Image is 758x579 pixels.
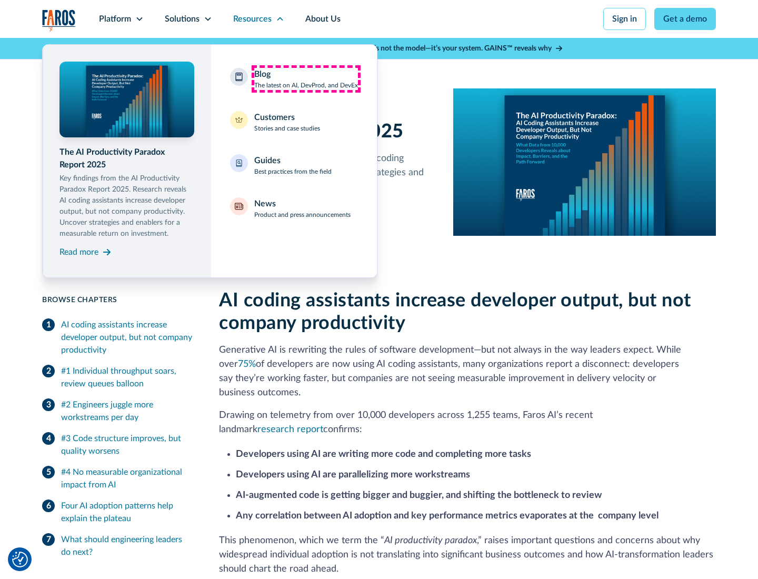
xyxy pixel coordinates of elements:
[99,13,131,25] div: Platform
[254,68,271,81] div: Blog
[12,552,28,567] img: Revisit consent button
[61,318,194,356] div: AI coding assistants increase developer output, but not company productivity
[42,462,194,495] a: #4 No measurable organizational impact from AI
[42,295,194,306] div: Browse Chapters
[42,9,76,31] img: Logo of the analytics and reporting company Faros.
[42,394,194,428] a: #2 Engineers juggle more workstreams per day
[12,552,28,567] button: Cookie Settings
[219,289,716,335] h2: AI coding assistants increase developer output, but not company productivity
[42,428,194,462] a: #3 Code structure improves, but quality worsens
[219,408,716,437] p: Drawing on telemetry from over 10,000 developers across 1,255 teams, Faros AI’s recent landmark c...
[61,365,194,390] div: #1 Individual throughput soars, review queues balloon
[236,511,659,521] strong: Any correlation between AI adoption and key performance metrics evaporates at the company level
[61,398,194,424] div: #2 Engineers juggle more workstreams per day
[254,81,358,90] p: The latest on AI, DevProd, and DevEx
[238,360,256,369] a: 75%
[254,124,320,133] p: Stories and case studies
[257,425,323,434] a: research report
[603,8,646,30] a: Sign in
[384,536,477,545] em: AI productivity paradox
[42,9,76,31] a: home
[61,466,194,491] div: #4 No measurable organizational impact from AI
[42,314,194,361] a: AI coding assistants increase developer output, but not company productivity
[165,13,200,25] div: Solutions
[224,148,364,183] a: GuidesBest practices from the field
[42,495,194,529] a: Four AI adoption patterns help explain the plateau
[42,529,194,563] a: What should engineering leaders do next?
[59,173,194,239] p: Key findings from the AI Productivity Paradox Report 2025. Research reveals AI coding assistants ...
[42,361,194,394] a: #1 Individual throughput soars, review queues balloon
[224,191,364,226] a: NewsProduct and press announcements
[59,146,194,171] div: The AI Productivity Paradox Report 2025
[224,105,364,139] a: CustomersStories and case studies
[236,450,531,459] strong: Developers using AI are writing more code and completing more tasks
[59,62,194,261] a: The AI Productivity Paradox Report 2025Key findings from the AI Productivity Paradox Report 2025....
[254,111,295,124] div: Customers
[61,432,194,457] div: #3 Code structure improves, but quality worsens
[233,13,272,25] div: Resources
[254,197,276,210] div: News
[254,210,351,219] p: Product and press announcements
[219,343,716,400] p: Generative AI is rewriting the rules of software development—but not always in the way leaders ex...
[224,62,364,96] a: BlogThe latest on AI, DevProd, and DevEx
[59,246,98,258] div: Read more
[61,500,194,525] div: Four AI adoption patterns help explain the plateau
[219,534,716,576] p: This phenomenon, which we term the “ ,” raises important questions and concerns about why widespr...
[254,167,332,176] p: Best practices from the field
[236,491,602,500] strong: AI-augmented code is getting bigger and buggier, and shifting the bottleneck to review
[254,154,281,167] div: Guides
[61,533,194,558] div: What should engineering leaders do next?
[42,38,716,278] nav: Resources
[654,8,716,30] a: Get a demo
[236,470,470,480] strong: Developers using AI are parallelizing more workstreams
